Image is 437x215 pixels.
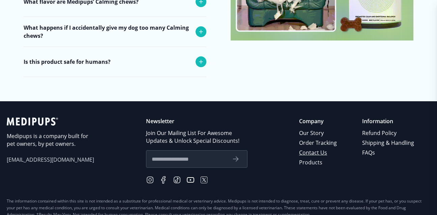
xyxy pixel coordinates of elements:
[299,148,338,158] a: Contact Us
[24,58,111,66] p: Is this product safe for humans?
[7,156,94,164] span: [EMAIL_ADDRESS][DOMAIN_NAME]
[146,129,247,145] p: Join Our Mailing List For Awesome Updates & Unlock Special Discounts!
[24,17,206,38] div: Beef Flavored: Our chews will leave your pup begging for MORE!
[299,117,338,125] p: Company
[24,24,192,40] p: What happens if I accidentally give my dog too many Calming chews?
[146,117,247,125] p: Newsletter
[362,128,415,138] a: Refund Policy
[24,77,206,114] div: All our products are intended to be consumed by dogs and are not safe for human consumption. Plea...
[299,138,338,148] a: Order Tracking
[362,148,415,158] a: FAQs
[299,128,338,138] a: Our Story
[362,138,415,148] a: Shipping & Handling
[362,117,415,125] p: Information
[24,47,206,84] div: Please see a veterinarian as soon as possible if you accidentally give too many. If you’re unsure...
[7,132,94,148] p: Medipups is a company built for pet owners, by pet owners.
[299,158,338,167] a: Products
